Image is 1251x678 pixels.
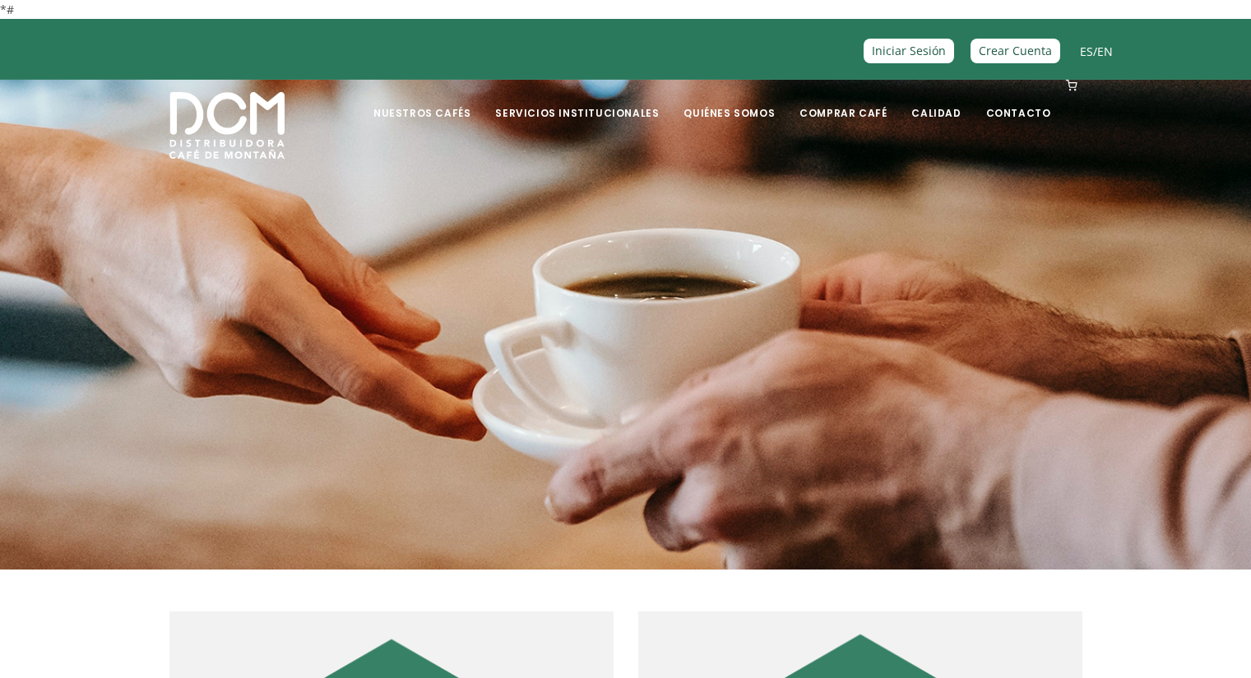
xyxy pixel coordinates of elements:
a: Crear Cuenta [971,39,1060,62]
a: Calidad [901,81,971,120]
a: EN [1097,44,1113,59]
a: Servicios Institucionales [485,81,669,120]
a: Nuestros Cafés [364,81,480,120]
a: Contacto [976,81,1061,120]
a: Comprar Café [790,81,897,120]
a: Iniciar Sesión [864,39,954,62]
span: / [1080,42,1113,61]
a: Quiénes Somos [674,81,785,120]
a: ES [1080,44,1093,59]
